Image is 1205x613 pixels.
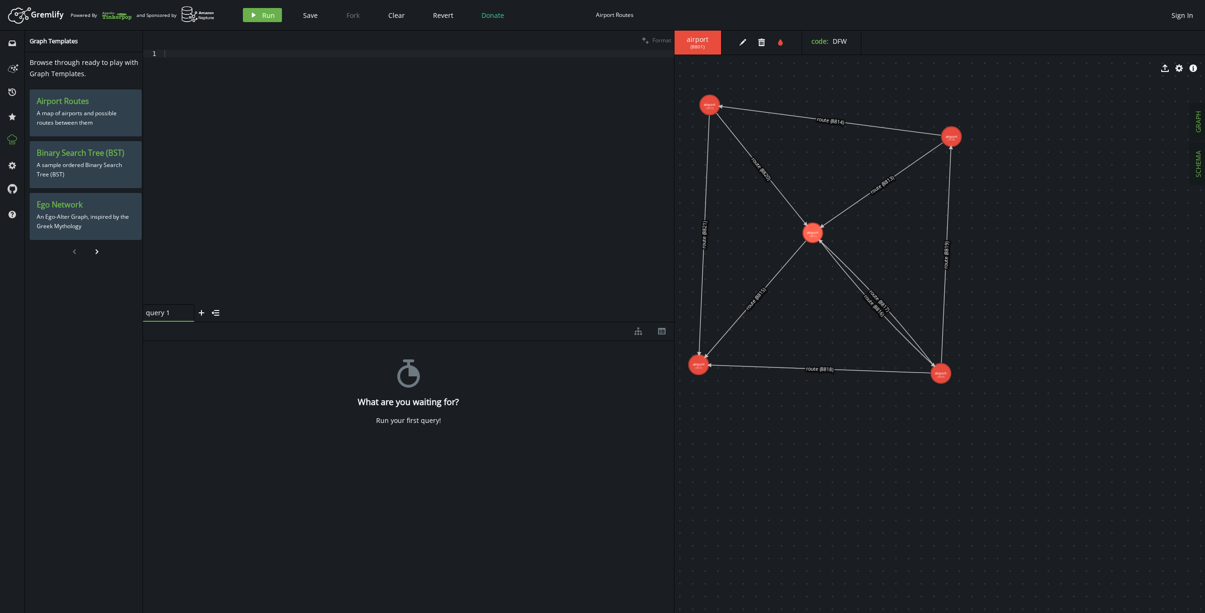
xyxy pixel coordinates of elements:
span: Run [262,11,275,20]
div: Airport Routes [596,11,634,18]
img: AWS Neptune [181,6,215,23]
tspan: (8807) [695,366,702,370]
tspan: (8798) [948,138,955,142]
h3: Airport Routes [37,96,135,106]
div: and Sponsored by [137,6,215,24]
button: Run [243,8,282,22]
div: Run your first query! [376,416,441,425]
span: Graph Templates [30,37,78,45]
button: Sign In [1167,8,1198,22]
button: Fork [339,8,367,22]
tspan: (8810) [706,106,713,110]
p: An Ego-Alter Graph, inspired by the Greek Mythology [37,210,135,233]
div: Powered By [71,7,132,24]
text: route (8818) [806,366,834,373]
tspan: airport [946,134,957,139]
button: Format [639,31,674,50]
button: Clear [381,8,412,22]
span: Donate [482,11,504,20]
span: GRAPH [1194,111,1203,133]
span: SCHEMA [1194,151,1203,177]
span: DFW [833,37,847,46]
label: code : [811,37,828,46]
span: Format [652,36,671,44]
h3: Binary Search Tree (BST) [37,148,135,158]
tspan: airport [704,102,715,107]
h4: What are you waiting for? [358,397,459,407]
p: A sample ordered Binary Search Tree (BST) [37,158,135,182]
tspan: airport [807,230,819,235]
h3: Ego Network [37,200,135,210]
span: airport [684,35,712,44]
div: 1 [143,50,162,57]
span: Fork [346,11,360,20]
span: query 1 [146,309,184,317]
span: Clear [388,11,405,20]
span: Browse through ready to play with Graph Templates. [30,58,138,78]
button: Save [296,8,325,22]
p: A map of airports and possible routes between them [37,106,135,130]
tspan: airport [935,371,947,375]
text: route (8821) [700,221,708,249]
tspan: (8804) [937,375,945,379]
span: Revert [433,11,453,20]
span: ( 8801 ) [691,44,705,50]
button: Donate [474,8,511,22]
tspan: (8801) [809,234,816,238]
text: route (8819) [942,241,950,269]
span: Save [303,11,318,20]
tspan: airport [692,362,704,367]
span: Sign In [1172,11,1193,20]
button: Revert [426,8,460,22]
